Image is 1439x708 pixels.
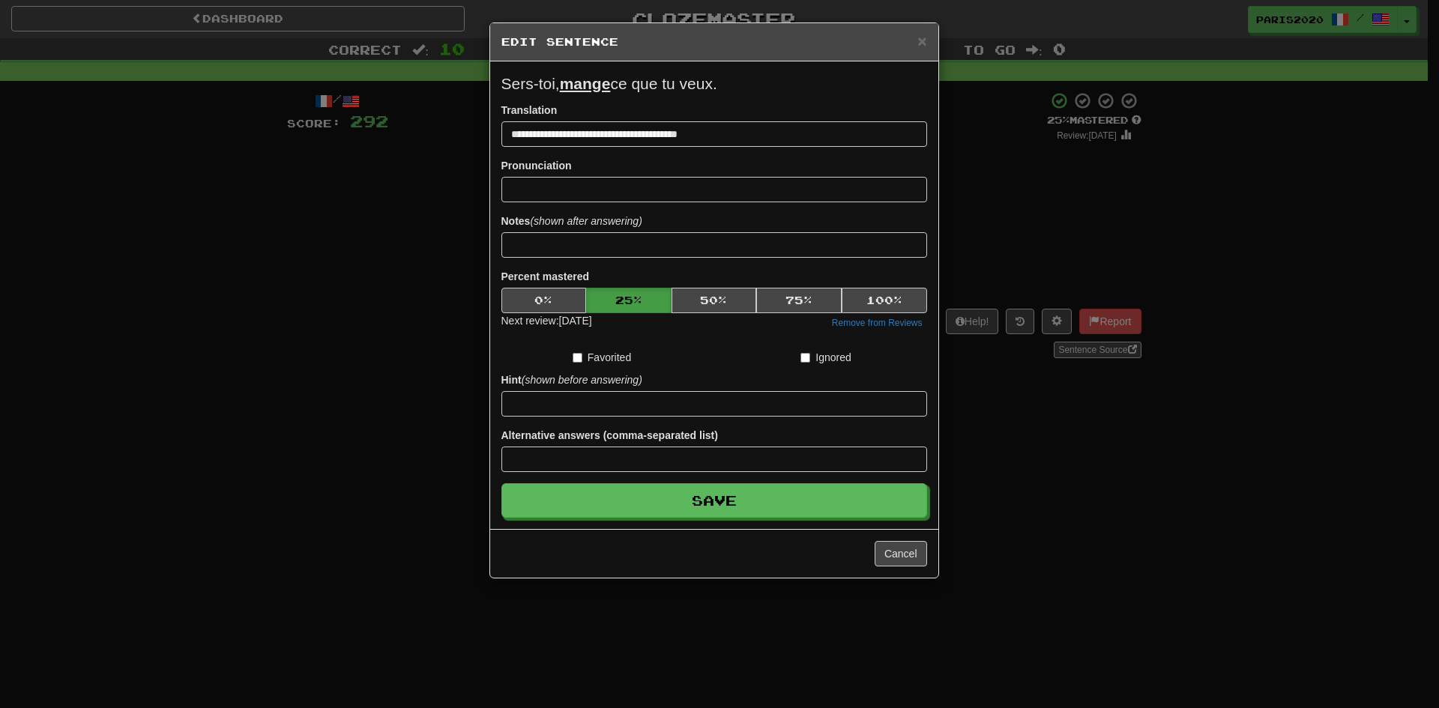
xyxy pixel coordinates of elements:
[672,288,757,313] button: 50%
[875,541,927,566] button: Cancel
[501,288,927,313] div: Percent mastered
[800,353,810,363] input: Ignored
[501,313,592,331] div: Next review: [DATE]
[573,353,582,363] input: Favorited
[501,428,718,443] label: Alternative answers (comma-separated list)
[522,374,642,386] em: (shown before answering)
[800,350,851,365] label: Ignored
[501,73,927,95] p: Sers-toi, ce que tu veux.
[586,288,672,313] button: 25%
[756,288,842,313] button: 75%
[842,288,927,313] button: 100%
[501,483,927,518] button: Save
[501,288,587,313] button: 0%
[501,34,927,49] h5: Edit Sentence
[501,372,642,387] label: Hint
[530,215,642,227] em: (shown after answering)
[560,75,611,92] u: mange
[917,32,926,49] span: ×
[573,350,631,365] label: Favorited
[827,315,927,331] button: Remove from Reviews
[917,33,926,49] button: Close
[501,269,590,284] label: Percent mastered
[501,103,558,118] label: Translation
[501,214,642,229] label: Notes
[501,158,572,173] label: Pronunciation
